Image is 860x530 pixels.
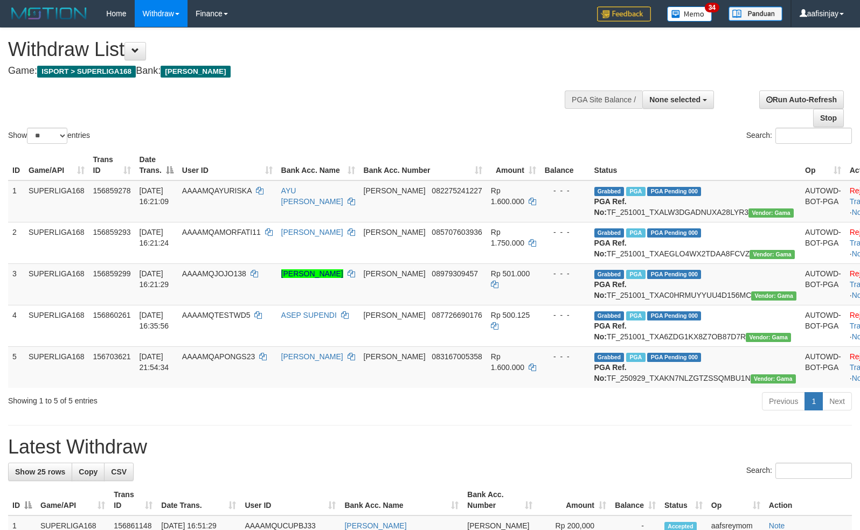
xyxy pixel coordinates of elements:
[491,269,530,278] span: Rp 501.000
[281,311,337,319] a: ASEP SUPENDI
[161,66,230,78] span: [PERSON_NAME]
[594,197,627,217] b: PGA Ref. No:
[37,66,136,78] span: ISPORT > SUPERLIGA168
[647,353,701,362] span: PGA Pending
[178,150,277,180] th: User ID: activate to sort column ascending
[545,268,586,279] div: - - -
[590,150,801,180] th: Status
[432,186,482,195] span: Copy 082275241227 to clipboard
[775,463,852,479] input: Search:
[15,468,65,476] span: Show 25 rows
[647,311,701,320] span: PGA Pending
[364,228,426,236] span: [PERSON_NAME]
[729,6,782,21] img: panduan.png
[822,392,852,410] a: Next
[8,180,24,222] td: 1
[487,150,540,180] th: Amount: activate to sort column ascending
[751,291,796,301] span: Vendor URL: https://trx31.1velocity.biz
[801,180,845,222] td: AUTOWD-BOT-PGA
[626,270,645,279] span: Marked by aafheankoy
[8,263,24,305] td: 3
[8,305,24,346] td: 4
[491,186,524,206] span: Rp 1.600.000
[642,90,714,109] button: None selected
[364,352,426,361] span: [PERSON_NAME]
[647,228,701,238] span: PGA Pending
[804,392,823,410] a: 1
[667,6,712,22] img: Button%20Memo.svg
[545,310,586,320] div: - - -
[626,228,645,238] span: Marked by aafheankoy
[27,128,67,144] select: Showentries
[775,128,852,144] input: Search:
[93,352,131,361] span: 156703621
[762,392,805,410] a: Previous
[746,463,852,479] label: Search:
[364,186,426,195] span: [PERSON_NAME]
[240,485,340,515] th: User ID: activate to sort column ascending
[707,485,765,515] th: Op: activate to sort column ascending
[540,150,590,180] th: Balance
[565,90,642,109] div: PGA Site Balance /
[140,228,169,247] span: [DATE] 16:21:24
[748,208,794,218] span: Vendor URL: https://trx31.1velocity.biz
[8,128,90,144] label: Show entries
[590,222,801,263] td: TF_251001_TXAEGLO4WX2TDAA8FCVZ
[801,150,845,180] th: Op: activate to sort column ascending
[36,485,109,515] th: Game/API: activate to sort column ascending
[111,468,127,476] span: CSV
[751,374,796,383] span: Vendor URL: https://trx31.1velocity.biz
[8,346,24,388] td: 5
[281,186,343,206] a: AYU [PERSON_NAME]
[594,239,627,258] b: PGA Ref. No:
[8,436,852,458] h1: Latest Withdraw
[93,186,131,195] span: 156859278
[545,185,586,196] div: - - -
[594,322,627,341] b: PGA Ref. No:
[8,5,90,22] img: MOTION_logo.png
[432,269,478,278] span: Copy 08979309457 to clipboard
[281,352,343,361] a: [PERSON_NAME]
[140,311,169,330] span: [DATE] 16:35:56
[463,485,537,515] th: Bank Acc. Number: activate to sort column ascending
[364,311,426,319] span: [PERSON_NAME]
[79,468,98,476] span: Copy
[590,180,801,222] td: TF_251001_TXALW3DGADNUXA28LYR3
[801,305,845,346] td: AUTOWD-BOT-PGA
[24,346,89,388] td: SUPERLIGA168
[590,263,801,305] td: TF_251001_TXAC0HRMUYYUU4D156MC
[759,90,844,109] a: Run Auto-Refresh
[182,186,252,195] span: AAAAMQAYURISKA
[594,228,625,238] span: Grabbed
[93,311,131,319] span: 156860261
[491,352,524,372] span: Rp 1.600.000
[8,39,563,60] h1: Withdraw List
[432,352,482,361] span: Copy 083167005358 to clipboard
[649,95,701,104] span: None selected
[24,222,89,263] td: SUPERLIGA168
[594,353,625,362] span: Grabbed
[24,180,89,222] td: SUPERLIGA168
[8,485,36,515] th: ID: activate to sort column descending
[432,311,482,319] span: Copy 087726690176 to clipboard
[359,150,487,180] th: Bank Acc. Number: activate to sort column ascending
[750,250,795,259] span: Vendor URL: https://trx31.1velocity.biz
[89,150,135,180] th: Trans ID: activate to sort column ascending
[182,311,251,319] span: AAAAMQTESTWD5
[660,485,707,515] th: Status: activate to sort column ascending
[594,363,627,382] b: PGA Ref. No:
[594,187,625,196] span: Grabbed
[545,351,586,362] div: - - -
[24,263,89,305] td: SUPERLIGA168
[647,187,701,196] span: PGA Pending
[626,311,645,320] span: Marked by aafmaleo
[93,269,131,278] span: 156859299
[626,353,645,362] span: Marked by aafchhiseyha
[8,150,24,180] th: ID
[277,150,359,180] th: Bank Acc. Name: activate to sort column ascending
[140,269,169,289] span: [DATE] 16:21:29
[705,3,719,12] span: 34
[344,521,406,530] a: [PERSON_NAME]
[281,269,343,278] a: [PERSON_NAME]
[537,485,611,515] th: Amount: activate to sort column ascending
